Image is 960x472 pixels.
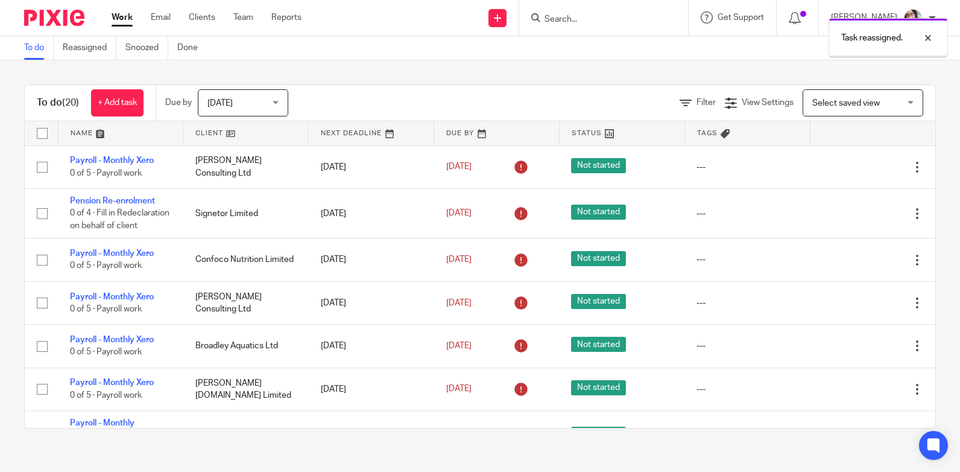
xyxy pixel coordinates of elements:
a: Payroll - Monthly Xero [70,156,154,165]
td: [DATE] [309,411,434,461]
div: --- [696,254,798,266]
td: [PERSON_NAME] Consulting Ltd [183,281,309,324]
span: 0 of 5 · Payroll work [70,262,142,270]
a: Work [112,11,133,24]
span: Not started [571,294,626,309]
span: [DATE] [207,99,233,107]
a: Team [233,11,253,24]
span: Filter [696,98,716,107]
a: Payroll - Monthly (ThePayrollSite) [70,419,134,439]
td: Confoco Nutrition Limited [183,238,309,281]
span: [DATE] [446,385,472,394]
span: Not started [571,205,626,220]
td: [DATE] [309,281,434,324]
span: Tags [697,130,718,136]
span: [DATE] [446,342,472,350]
td: [PERSON_NAME] [DOMAIN_NAME] Limited [183,368,309,410]
a: Reassigned [63,36,116,60]
a: Snoozed [125,36,168,60]
span: 0 of 5 · Payroll work [70,305,142,313]
td: Signetor Limited [183,188,309,238]
a: Payroll - Monthly Xero [70,249,154,258]
div: --- [696,340,798,352]
div: --- [696,297,798,309]
span: (20) [62,98,79,107]
td: [DATE] [309,368,434,410]
div: --- [696,161,798,173]
td: [DATE] [309,188,434,238]
td: [DATE] [309,238,434,281]
div: --- [696,208,798,220]
a: Payroll - Monthly Xero [70,293,154,301]
span: View Settings [742,98,794,107]
td: [DATE] [309,145,434,188]
td: [PERSON_NAME] Consulting Ltd [183,145,309,188]
a: To do [24,36,54,60]
a: Clients [189,11,215,24]
td: Broadley Aquatics Ltd [183,325,309,368]
span: [DATE] [446,209,472,217]
a: Payroll - Monthly Xero [70,378,154,387]
h1: To do [37,97,79,109]
td: [DATE] [309,325,434,368]
p: Task reassigned. [841,32,903,44]
p: Due by [165,97,192,109]
span: Not started [571,380,626,395]
span: Not started [571,427,626,442]
a: Pension Re-enrolment [70,197,155,205]
span: 0 of 5 · Payroll work [70,169,142,177]
td: Rare Crew Ltd. [183,411,309,461]
span: [DATE] [446,163,472,171]
span: 0 of 5 · Payroll work [70,391,142,400]
a: + Add task [91,89,144,116]
a: Reports [271,11,302,24]
span: Not started [571,337,626,352]
div: --- [696,383,798,395]
a: Done [177,36,207,60]
span: Not started [571,158,626,173]
span: Not started [571,251,626,266]
span: Select saved view [812,99,880,107]
span: [DATE] [446,255,472,264]
span: 0 of 4 · Fill in Redeclaration on behalf of client [70,209,169,231]
a: Payroll - Monthly Xero [70,336,154,344]
span: 0 of 5 · Payroll work [70,348,142,357]
img: Pixie [24,10,84,26]
span: [DATE] [446,299,472,307]
a: Email [151,11,171,24]
img: me%20(1).jpg [903,8,923,28]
